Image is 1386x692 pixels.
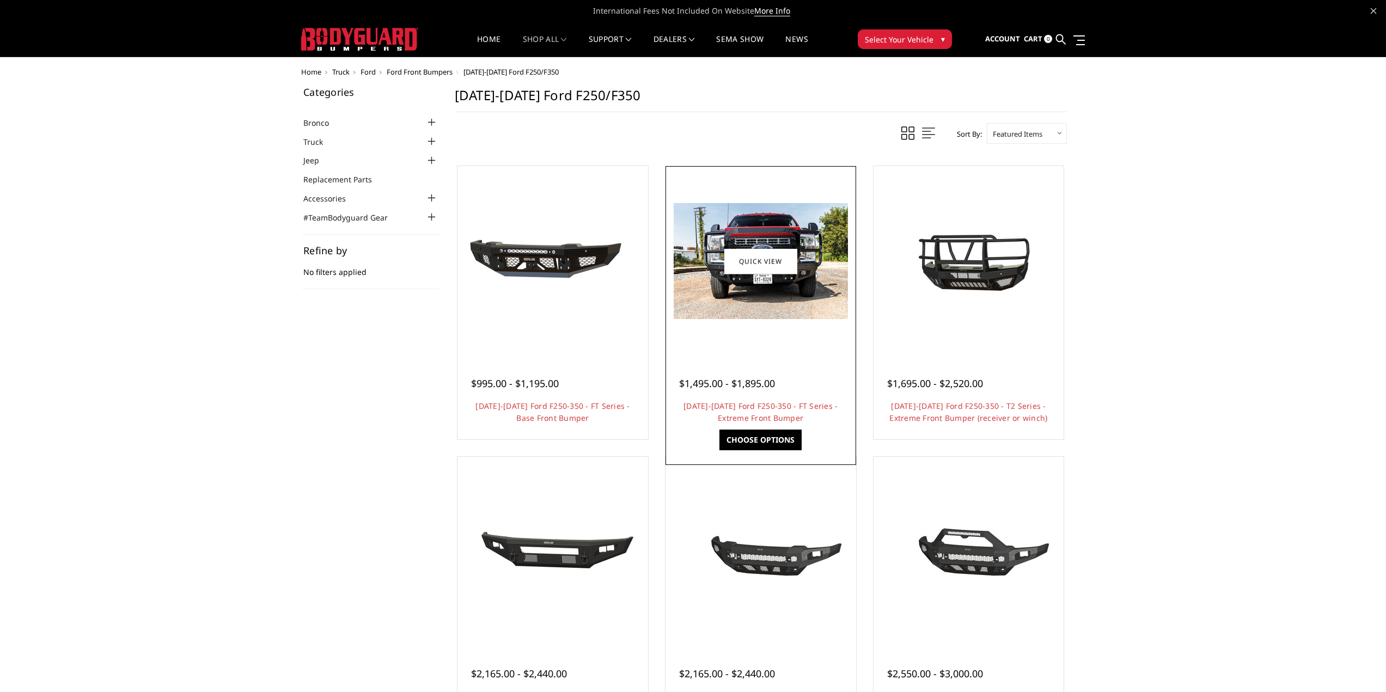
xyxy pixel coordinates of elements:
[477,35,500,57] a: Home
[674,203,848,319] img: 2023-2026 Ford F250-350 - FT Series - Extreme Front Bumper
[683,401,838,423] a: [DATE]-[DATE] Ford F250-350 - FT Series - Extreme Front Bumper
[466,512,640,592] img: 2023-2025 Ford F250-350 - A2L Series - Base Front Bumper
[876,460,1061,645] a: 2023-2025 Ford F250-350 - Freedom Series - Sport Front Bumper (non-winch) Multiple lighting options
[466,221,640,302] img: 2023-2025 Ford F250-350 - FT Series - Base Front Bumper
[1024,34,1042,44] span: Cart
[387,67,453,77] a: Ford Front Bumpers
[865,34,933,45] span: Select Your Vehicle
[724,248,797,274] a: Quick view
[881,511,1055,593] img: 2023-2025 Ford F250-350 - Freedom Series - Sport Front Bumper (non-winch)
[876,169,1061,354] a: 2023-2026 Ford F250-350 - T2 Series - Extreme Front Bumper (receiver or winch) 2023-2026 Ford F25...
[754,5,790,16] a: More Info
[881,212,1055,310] img: 2023-2026 Ford F250-350 - T2 Series - Extreme Front Bumper (receiver or winch)
[858,29,952,49] button: Select Your Vehicle
[668,460,853,645] a: 2023-2025 Ford F250-350 - Freedom Series - Base Front Bumper (non-winch) 2023-2025 Ford F250-350 ...
[303,193,359,204] a: Accessories
[332,67,350,77] a: Truck
[303,87,438,97] h5: Categories
[303,136,337,148] a: Truck
[303,212,401,223] a: #TeamBodyguard Gear
[889,401,1047,423] a: [DATE]-[DATE] Ford F250-350 - T2 Series - Extreme Front Bumper (receiver or winch)
[303,246,438,289] div: No filters applied
[679,377,775,390] span: $1,495.00 - $1,895.00
[303,246,438,255] h5: Refine by
[460,460,645,645] a: 2023-2025 Ford F250-350 - A2L Series - Base Front Bumper
[460,169,645,354] a: 2023-2025 Ford F250-350 - FT Series - Base Front Bumper
[951,126,982,142] label: Sort By:
[463,67,559,77] span: [DATE]-[DATE] Ford F250/F350
[668,169,853,354] a: 2023-2026 Ford F250-350 - FT Series - Extreme Front Bumper 2023-2026 Ford F250-350 - FT Series - ...
[455,87,1067,112] h1: [DATE]-[DATE] Ford F250/F350
[716,35,764,57] a: SEMA Show
[361,67,376,77] a: Ford
[985,25,1020,54] a: Account
[941,33,945,45] span: ▾
[471,667,567,680] span: $2,165.00 - $2,440.00
[303,174,386,185] a: Replacement Parts
[589,35,632,57] a: Support
[679,667,775,680] span: $2,165.00 - $2,440.00
[1024,25,1052,54] a: Cart 0
[887,667,983,680] span: $2,550.00 - $3,000.00
[719,430,802,450] a: Choose Options
[654,35,695,57] a: Dealers
[471,377,559,390] span: $995.00 - $1,195.00
[303,117,343,128] a: Bronco
[985,34,1020,44] span: Account
[301,67,321,77] a: Home
[785,35,808,57] a: News
[887,377,983,390] span: $1,695.00 - $2,520.00
[1044,35,1052,43] span: 0
[523,35,567,57] a: shop all
[475,401,630,423] a: [DATE]-[DATE] Ford F250-350 - FT Series - Base Front Bumper
[301,28,418,51] img: BODYGUARD BUMPERS
[303,155,333,166] a: Jeep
